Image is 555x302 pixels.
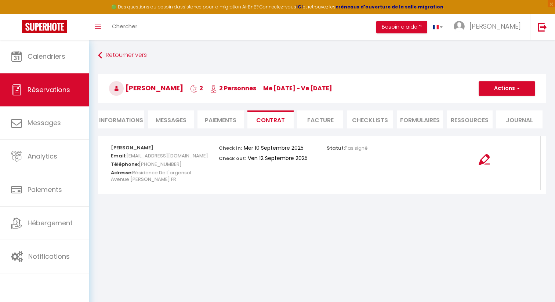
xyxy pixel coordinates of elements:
[28,185,62,194] span: Paiements
[111,161,139,168] strong: Téléphone:
[297,110,344,128] li: Facture
[247,110,294,128] li: Contrat
[6,3,28,25] button: Ouvrir le widget de chat LiveChat
[376,21,427,33] button: Besoin d'aide ?
[28,85,70,94] span: Réservations
[296,4,303,10] a: ICI
[538,22,547,32] img: logout
[496,110,543,128] li: Journal
[263,84,332,92] span: me [DATE] - ve [DATE]
[28,218,73,228] span: Hébergement
[126,150,208,161] span: [EMAIL_ADDRESS][DOMAIN_NAME]
[454,21,465,32] img: ...
[219,153,246,162] p: Check out:
[190,84,203,92] span: 2
[28,52,65,61] span: Calendriers
[448,14,530,40] a: ... [PERSON_NAME]
[111,169,132,176] strong: Adresse:
[447,110,493,128] li: Ressources
[111,167,191,185] span: Résidence De L'argensol Avenue [PERSON_NAME] FR
[479,81,535,96] button: Actions
[345,145,368,152] span: Pas signé
[197,110,244,128] li: Paiements
[111,152,126,159] strong: Email:
[22,20,67,33] img: Super Booking
[28,252,70,261] span: Notifications
[106,14,143,40] a: Chercher
[327,143,368,152] p: Statut:
[479,154,490,165] img: signing-contract
[397,110,443,128] li: FORMULAIRES
[112,22,137,30] span: Chercher
[98,49,546,62] a: Retourner vers
[210,84,256,92] span: 2 Personnes
[156,116,186,124] span: Messages
[111,144,153,151] strong: [PERSON_NAME]
[109,83,183,92] span: [PERSON_NAME]
[347,110,393,128] li: CHECKLISTS
[219,143,242,152] p: Check in:
[28,118,61,127] span: Messages
[469,22,521,31] span: [PERSON_NAME]
[139,159,182,170] span: [PHONE_NUMBER]
[335,4,443,10] a: créneaux d'ouverture de la salle migration
[98,110,144,128] li: Informations
[28,152,57,161] span: Analytics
